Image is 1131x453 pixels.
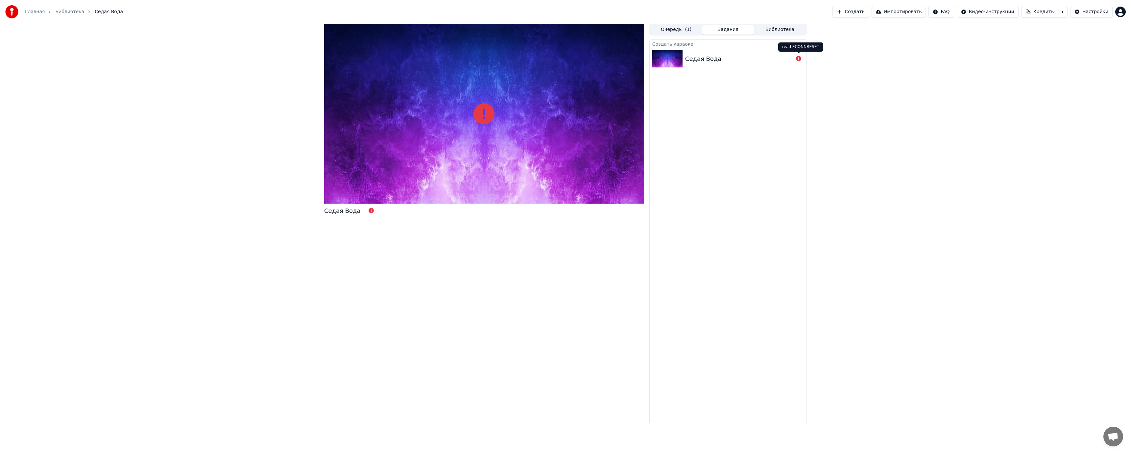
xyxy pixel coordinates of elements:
button: Задания [702,25,754,35]
div: Создать караоке [650,40,806,48]
div: Седая Вода [324,206,361,215]
span: Седая Вода [95,9,123,15]
a: Библиотека [55,9,84,15]
div: read ECONNRESET [778,42,823,52]
img: youka [5,5,18,18]
div: Открытый чат [1103,427,1123,446]
button: FAQ [928,6,954,18]
div: Настройки [1082,9,1108,15]
button: Очередь [650,25,702,35]
button: Видео-инструкции [957,6,1019,18]
button: Настройки [1070,6,1113,18]
button: Импортировать [872,6,926,18]
button: Создать [832,6,869,18]
button: Библиотека [754,25,806,35]
span: ( 1 ) [685,26,691,33]
a: Главная [25,9,45,15]
span: Кредиты [1033,9,1055,15]
span: 15 [1057,9,1063,15]
button: Кредиты15 [1021,6,1068,18]
nav: breadcrumb [25,9,123,15]
div: Седая Вода [685,54,722,63]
